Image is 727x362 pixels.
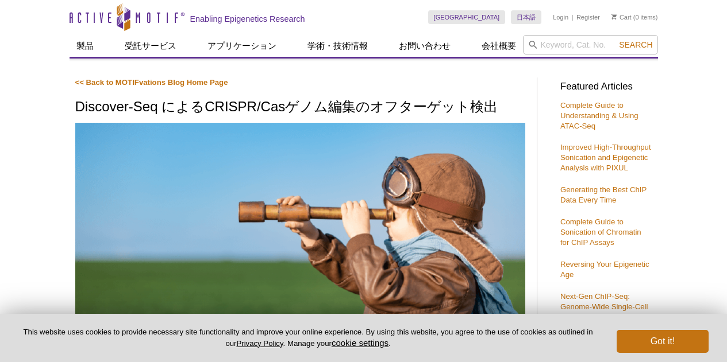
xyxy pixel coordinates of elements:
button: Got it! [617,330,709,353]
img: Your Cart [611,14,617,20]
h2: Enabling Epigenetics Research [190,14,305,24]
a: Complete Guide to Understanding & Using ATAC-Seq [560,101,638,130]
li: (0 items) [611,10,658,24]
a: Reversing Your Epigenetic Age [560,260,649,279]
a: Next-Gen ChIP-Seq: Genome-Wide Single-Cell Analysis with Antibody-Guided Chromatin Tagmentation M... [560,292,648,342]
a: 製品 [70,35,101,57]
a: Cart [611,13,632,21]
a: << Back to MOTIFvations Blog Home Page [75,78,228,87]
a: Improved High-Throughput Sonication and Epigenetic Analysis with PIXUL [560,143,651,172]
a: Login [553,13,568,21]
input: Keyword, Cat. No. [523,35,658,55]
a: Privacy Policy [236,339,283,348]
a: 学術・技術情報 [301,35,375,57]
button: cookie settings [332,338,388,348]
a: [GEOGRAPHIC_DATA] [428,10,506,24]
p: This website uses cookies to provide necessary site functionality and improve your online experie... [18,327,598,349]
a: お問い合わせ [392,35,457,57]
a: 受託サービス [118,35,183,57]
img: Child with telescope [75,123,525,352]
a: 会社概要 [475,35,523,57]
a: Complete Guide to Sonication of Chromatin for ChIP Assays [560,217,641,247]
li: | [572,10,574,24]
button: Search [616,40,656,50]
a: 日本語 [511,10,541,24]
a: Register [576,13,600,21]
h1: Discover-Seq によるCRISPR/Casゲノム編集のオフターゲット検出 [75,99,525,116]
h3: Featured Articles [560,82,652,92]
a: アプリケーション [201,35,283,57]
a: Generating the Best ChIP Data Every Time [560,185,647,204]
span: Search [619,40,652,49]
